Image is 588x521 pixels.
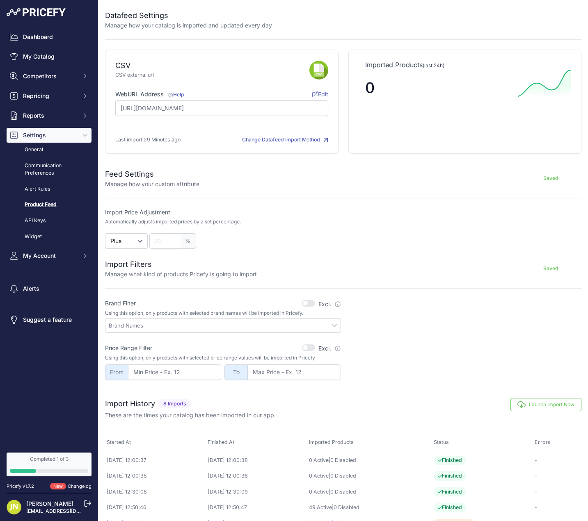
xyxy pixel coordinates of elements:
h2: Import Filters [105,259,257,270]
span: New [50,483,66,490]
td: [DATE] 12:00:36 [206,468,307,484]
a: 0 Disabled [334,504,359,510]
td: [DATE] 12:30:09 [206,484,307,500]
span: 8 Imports [158,399,191,409]
a: Alerts [7,281,92,296]
span: Repricing [23,92,77,100]
label: Excl. [318,300,341,308]
span: Started At [107,439,131,445]
a: 49 Active [309,504,332,510]
button: Saved [520,172,581,185]
span: To [224,364,247,380]
p: - [535,488,580,496]
a: Help [167,91,184,98]
td: [DATE] 12:00:38 [206,452,307,468]
td: [DATE] 12:00:37 [105,452,206,468]
a: 0 Disabled [330,489,356,495]
button: Reports [7,108,92,123]
a: 0 Active [309,489,329,495]
p: Using this option, only products with selected price range values will be imported in Pricefy [105,355,341,361]
p: CSV external url [115,71,309,79]
td: | [307,468,432,484]
button: Competitors [7,69,92,84]
button: Errors [535,439,552,446]
p: Last import 29 Minutes ago [115,136,181,144]
div: CSV [115,60,130,71]
a: Changelog [68,483,92,489]
span: Settings [23,131,77,139]
label: Import Price Adjustment [105,208,341,216]
input: 22 [149,233,180,249]
a: Product Feed [7,198,92,212]
span: Errors [535,439,551,446]
label: Excl. [318,344,341,353]
a: Widget [7,230,92,244]
p: Manage what kind of products Pricefy is going to import [105,270,257,278]
input: https://www.site.com/products_feed.csv [115,100,328,116]
td: | [307,500,432,516]
button: Launch Import Now [510,398,581,411]
a: Suggest a feature [7,312,92,327]
input: Brand Names [109,322,341,329]
h2: Datafeed Settings [105,10,272,21]
input: Min Price - Ex. 12 [128,364,221,380]
span: Finished [434,456,466,465]
span: My Account [23,252,77,260]
p: Manage how your catalog is imported and updated every day [105,21,272,30]
a: [EMAIL_ADDRESS][DOMAIN_NAME] [26,508,112,514]
nav: Sidebar [7,30,92,443]
button: Settings [7,128,92,143]
a: 0 Disabled [330,457,356,463]
td: | [307,484,432,500]
a: [PERSON_NAME] [26,500,73,507]
button: My Account [7,248,92,263]
a: 0 Disabled [330,473,356,479]
p: - [535,457,580,464]
p: - [535,472,580,480]
a: 0 Active [309,457,329,463]
span: (last 24h) [423,62,444,68]
span: % [180,233,196,249]
span: Edit [312,91,328,98]
span: Finished [434,503,466,512]
span: Competitors [23,72,77,80]
span: From [105,364,128,380]
a: General [7,143,92,157]
h2: Feed Settings [105,168,199,180]
td: | [307,452,432,468]
span: Imported Products [309,439,354,445]
label: Brand Filter [105,299,136,307]
a: 0 Active [309,473,329,479]
p: Imported Products [365,60,565,70]
a: Dashboard [7,30,92,44]
label: Price Range Filter [105,344,152,352]
span: Status [434,439,449,445]
div: Pricefy v1.7.2 [7,483,34,490]
td: [DATE] 12:00:35 [105,468,206,484]
td: [DATE] 12:50:46 [105,500,206,516]
h2: Import History [105,398,155,410]
p: Manage how your custom attribute [105,180,199,188]
a: Alert Rules [7,182,92,196]
input: Max Price - Ex. 12 [247,364,341,380]
div: Completed 1 of 3 [10,456,88,462]
a: My Catalog [7,49,92,64]
p: Using this option, only products with selected brand names will be imported in Pricefy. [105,310,341,316]
span: Reports [23,111,77,120]
label: WebURL Address [115,90,184,98]
button: Repricing [7,89,92,103]
td: [DATE] 12:50:47 [206,500,307,516]
a: API Keys [7,214,92,228]
img: Pricefy Logo [7,8,66,16]
button: Change Datafeed Import Method [242,136,328,144]
p: These are the times your catalog has been imported in our app. [105,411,276,419]
span: Finished At [208,439,234,445]
a: Completed 1 of 3 [7,453,92,476]
p: - [535,504,580,512]
span: Finished [434,471,466,481]
a: Communication Preferences [7,159,92,180]
span: Finished [434,487,466,497]
td: [DATE] 12:30:08 [105,484,206,500]
p: Automatically adjusts imported prices by a set percentage. [105,218,241,225]
span: 0 [365,79,375,97]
